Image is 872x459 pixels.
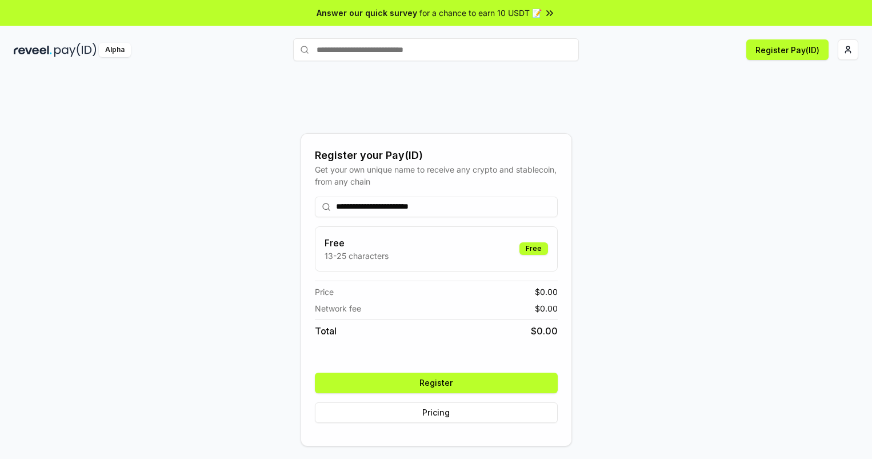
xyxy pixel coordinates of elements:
[315,373,558,393] button: Register
[531,324,558,338] span: $ 0.00
[315,163,558,187] div: Get your own unique name to receive any crypto and stablecoin, from any chain
[325,250,389,262] p: 13-25 characters
[315,302,361,314] span: Network fee
[99,43,131,57] div: Alpha
[519,242,548,255] div: Free
[14,43,52,57] img: reveel_dark
[315,147,558,163] div: Register your Pay(ID)
[325,236,389,250] h3: Free
[746,39,829,60] button: Register Pay(ID)
[54,43,97,57] img: pay_id
[535,286,558,298] span: $ 0.00
[315,286,334,298] span: Price
[535,302,558,314] span: $ 0.00
[317,7,417,19] span: Answer our quick survey
[419,7,542,19] span: for a chance to earn 10 USDT 📝
[315,402,558,423] button: Pricing
[315,324,337,338] span: Total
